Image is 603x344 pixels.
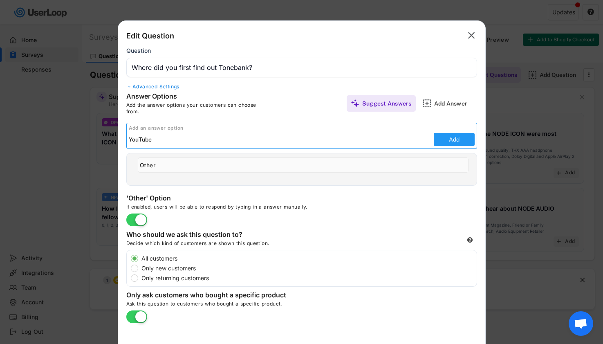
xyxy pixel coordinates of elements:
[362,100,412,107] div: Suggest Answers
[139,256,477,261] label: All customers
[126,58,477,77] input: Type your question here...
[126,83,477,90] div: Advanced Settings
[466,29,477,42] button: 
[126,204,372,214] div: If enabled, users will be able to respond by typing in a answer manually.
[126,31,174,41] div: Edit Question
[139,265,477,271] label: Only new customers
[129,125,477,132] div: Add an answer option
[468,29,475,41] text: 
[434,133,475,146] button: Add
[126,230,290,240] div: Who should we ask this question to?
[126,194,290,204] div: 'Other' Option
[434,100,475,107] div: Add Answer
[351,99,359,108] img: MagicMajor%20%28Purple%29.svg
[126,47,151,54] div: Question
[126,291,290,301] div: Only ask customers who bought a specific product
[569,311,593,336] div: Open chat
[423,99,431,108] img: AddMajor.svg
[126,301,477,310] div: Ask this question to customers who bought a specific product.
[138,157,469,173] input: Other
[126,92,249,102] div: Answer Options
[139,275,477,281] label: Only returning customers
[126,240,331,250] div: Decide which kind of customers are shown this question.
[126,102,269,115] div: Add the answer options your customers can choose from.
